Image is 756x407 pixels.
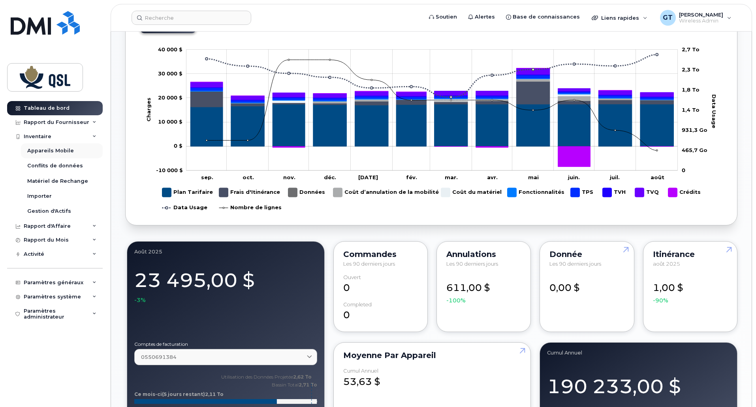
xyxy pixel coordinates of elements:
div: août 2025 [134,249,317,255]
g: Data Usage [162,200,207,216]
tspan: juil. [609,174,620,180]
text: Bassin Total [272,382,317,388]
tspan: fév. [406,174,417,180]
a: Alertes [463,9,500,25]
g: Données [288,185,325,200]
div: 23 495,00 $ [134,264,317,304]
g: Coût du matériel [441,185,502,200]
div: Commandes [343,251,418,257]
tspan: déc. [324,174,336,180]
tspan: 2,7 To [682,46,700,53]
tspan: 40 000 $ [158,46,182,53]
g: TVQ [190,68,673,100]
span: Les 90 derniers jours [343,261,395,267]
tspan: 20 000 $ [158,94,182,101]
g: TVH [603,185,627,200]
tspan: 0 $ [174,143,182,149]
g: 0 $ [158,119,182,125]
g: 0 $ [156,167,183,173]
div: Annulations [446,251,521,257]
a: Base de connaissances [500,9,585,25]
tspan: [DATE] [358,174,378,180]
tspan: 30 000 $ [158,70,182,77]
tspan: 465,7 Go [682,147,707,153]
tspan: avr. [487,174,498,180]
span: -90% [653,296,668,304]
tspan: (5 jours restant) [162,391,205,397]
input: Recherche [132,11,251,25]
tspan: Charges [145,98,152,122]
label: Comptes de facturation [134,342,317,347]
div: 0 [343,302,418,322]
tspan: mai [528,174,539,180]
div: Ouvert [343,274,361,280]
tspan: 1,8 To [682,86,700,93]
tspan: 2,62 To [293,374,312,380]
g: Plan Tarifaire [190,104,673,146]
span: Les 90 derniers jours [446,261,498,267]
tspan: 1,4 To [682,107,700,113]
div: Itinérance [653,251,728,257]
text: Utilisation des Données Projetée [221,374,312,380]
g: Frais d'Itinérance [219,185,280,200]
g: TPS [571,185,595,200]
g: Graphique [145,46,722,216]
span: août 2025 [653,261,680,267]
div: 611,00 $ [446,274,521,305]
tspan: -10 000 $ [156,167,183,173]
tspan: 2,71 To [299,382,317,388]
div: Gabriel Tremblay [654,10,737,26]
div: Cumul Annuel [343,368,378,374]
g: Plan Tarifaire [162,185,213,200]
div: Moyenne par Appareil [343,352,521,358]
a: 0550691384 [134,349,317,365]
div: 1,00 $ [653,274,728,305]
span: Soutien [436,13,457,21]
tspan: 10 000 $ [158,119,182,125]
span: -3% [134,296,146,304]
span: 0550691384 [141,353,177,361]
div: Cumul Annuel [547,350,730,356]
div: 0 [343,274,418,295]
tspan: 0 [682,167,685,173]
g: 0 $ [158,94,182,101]
g: Fonctionnalités [190,79,673,103]
g: Fonctionnalités [508,185,564,200]
span: GT [663,13,673,23]
g: TVQ [635,185,660,200]
g: TPS [190,75,673,103]
tspan: Data Usage [711,94,717,128]
a: Soutien [423,9,463,25]
tspan: 931,3 Go [682,127,707,133]
span: -100% [446,296,466,304]
div: 190 233,00 $ [547,366,730,400]
g: 0 $ [158,70,182,77]
tspan: mar. [445,174,458,180]
tspan: août [651,174,664,180]
span: Wireless Admin [679,18,723,24]
span: Les 90 derniers jours [549,261,601,267]
span: Liens rapides [601,15,639,21]
tspan: oct. [243,174,254,180]
tspan: juin. [568,174,580,180]
g: Nombre de lignes [219,200,282,216]
g: Frais d'Itinérance [190,81,673,107]
tspan: nov. [283,174,295,180]
g: 0 $ [158,46,182,53]
span: [PERSON_NAME] [679,11,723,18]
span: Base de connaissances [513,13,580,21]
g: Coût d’annulation de la mobilité [333,185,439,200]
g: Crédits [668,185,701,200]
div: Donnée [549,251,624,257]
div: Liens rapides [586,10,653,26]
div: 0,00 $ [549,274,624,295]
tspan: 2,3 To [682,66,700,73]
tspan: sep. [201,174,213,180]
div: completed [343,302,372,308]
tspan: Ce mois-ci [134,391,162,397]
div: 53,63 $ [343,368,521,388]
tspan: 2,11 To [205,391,224,397]
g: Légende [162,185,701,216]
span: Alertes [475,13,495,21]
